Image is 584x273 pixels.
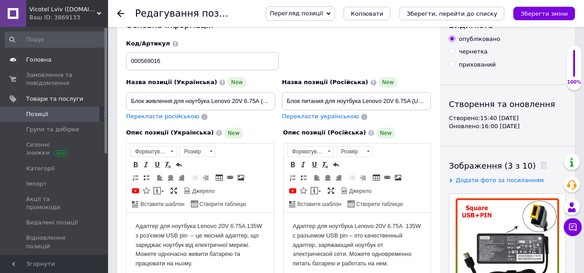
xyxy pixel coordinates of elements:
[141,173,151,183] a: Вставити/видалити маркований список
[26,71,83,87] span: Замовлення та повідомлення
[26,234,83,250] span: Відновлення позицій
[191,188,215,195] span: Джерело
[282,79,368,85] span: Назва позиції (Російська)
[407,10,497,17] i: Зберегти, перейти до списку
[282,92,431,110] input: Наприклад, H&M жіноча сукня зелена 38 розмір вечірня максі з блискітками
[309,160,319,170] a: Підкреслений (Ctrl+U)
[299,160,308,170] a: Курсив (Ctrl+I)
[126,79,217,85] span: Назва позиції (Українська)
[566,45,582,90] div: 100% Якість заповнення
[126,113,199,120] span: Перекласти російською
[214,173,224,183] a: Таблиця
[26,180,47,188] span: Імпорт
[379,77,398,88] span: New
[283,129,366,136] span: Опис позиції (Російська)
[131,147,168,157] span: Форматування
[141,160,151,170] a: Курсив (Ctrl+I)
[320,160,330,170] a: Видалити форматування
[182,186,216,196] a: Джерело
[355,201,403,208] span: Створити таблицю
[5,31,106,48] input: Пошук
[9,9,138,186] body: Редактор, F7E4C866-8000-4AF1-9707-BA7118730D8F
[152,160,162,170] a: Підкреслений (Ctrl+U)
[449,160,566,171] div: Зображення (3 з 10)
[299,186,308,196] a: Вставити іконку
[299,173,308,183] a: Вставити/видалити маркований список
[340,186,373,196] a: Джерело
[224,128,243,139] span: New
[288,173,298,183] a: Вставити/видалити нумерований список
[152,186,165,196] a: Вставити повідомлення
[201,173,211,183] a: Збільшити відступ
[166,173,176,183] a: По центру
[177,173,186,183] a: По правому краю
[337,147,364,157] span: Розмір
[117,10,124,17] div: Повернутися назад
[26,219,78,227] span: Видалені позиції
[174,160,184,170] a: Повернути (Ctrl+Z)
[449,98,566,110] div: Створення та оновлення
[459,35,500,43] div: опубліковано
[382,173,392,183] a: Вставити/Редагувати посилання (Ctrl+L)
[288,147,325,157] span: Форматування
[326,186,336,196] a: Максимізувати
[179,146,216,157] a: Розмір
[564,218,582,236] button: Чат з покупцем
[9,62,138,108] p: Сетевой адаптер имеет встроенный механизм, защищающий ноутбук от перепадов напряжения. Программна...
[288,160,298,170] a: Жирний (Ctrl+B)
[163,160,173,170] a: Видалити форматування
[270,10,323,17] span: Перегляд позиції
[9,62,138,99] p: Мережевий адаптер має вбудований механізм, що захищає ноутбук від перепадів напруги. Програмний з...
[139,201,185,208] span: Вставити шаблон
[334,173,344,183] a: По правому краю
[347,173,357,183] a: Зменшити відступ
[9,9,138,56] p: Адаптер для ноутбука Lenovo 20V 6.75A 135W з роз'ємом USB pin – це якісний адаптер, що заряджає н...
[449,122,566,130] div: Оновлено: 16:00 [DATE]
[236,173,246,183] a: Зображення
[393,173,403,183] a: Зображення
[567,79,581,85] div: 100%
[331,160,341,170] a: Повернути (Ctrl+Z)
[135,8,557,19] h1: Редагування позиції: Блок живлення для ноутбука Lenovo 20V 6.75A (USB pin) 135W
[296,201,342,208] span: Вставити шаблон
[130,146,177,157] a: Форматування
[198,201,246,208] span: Створити таблицю
[376,128,395,139] span: New
[513,7,575,20] button: Зберегти зміни
[126,129,214,136] span: Опис позиції (Українська)
[225,173,235,183] a: Вставити/Редагувати посилання (Ctrl+L)
[29,13,108,22] div: Ваш ID: 3869133
[288,186,298,196] a: Додати відео з YouTube
[131,186,140,196] a: Додати відео з YouTube
[126,40,170,47] span: Код/Артикул
[323,173,333,183] a: По центру
[309,186,322,196] a: Вставити повідомлення
[456,177,544,183] span: Додати фото за посиланням
[9,105,138,142] p: Має систему автоматичного регулювання температури та ефективну систему охолодження. Не перегріває...
[26,165,54,173] span: Категорії
[287,146,334,157] a: Форматування
[141,186,151,196] a: Вставити іконку
[227,77,246,88] span: New
[282,113,359,120] span: Перекласти українською
[459,48,488,56] div: чернетка
[288,199,343,209] a: Вставити шаблон
[155,173,165,183] a: По лівому краю
[26,125,79,134] span: Групи та добірки
[131,160,140,170] a: Жирний (Ctrl+B)
[26,195,83,211] span: Акції та промокоди
[180,147,207,157] span: Розмір
[126,92,275,110] input: Наприклад, H&M жіноча сукня зелена 38 розмір вечірня максі з блискітками
[26,95,83,103] span: Товари та послуги
[459,61,496,69] div: прихований
[131,199,186,209] a: Вставити шаблон
[26,110,48,118] span: Позиції
[336,146,373,157] a: Розмір
[358,173,368,183] a: Збільшити відступ
[351,10,383,17] span: Копіювати
[190,199,248,209] a: Створити таблицю
[312,173,322,183] a: По лівому краю
[9,9,138,195] body: Редактор, 188033EE-D617-40E5-BA13-AB0D315D7C14
[131,173,140,183] a: Вставити/видалити нумерований список
[26,56,51,64] span: Головна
